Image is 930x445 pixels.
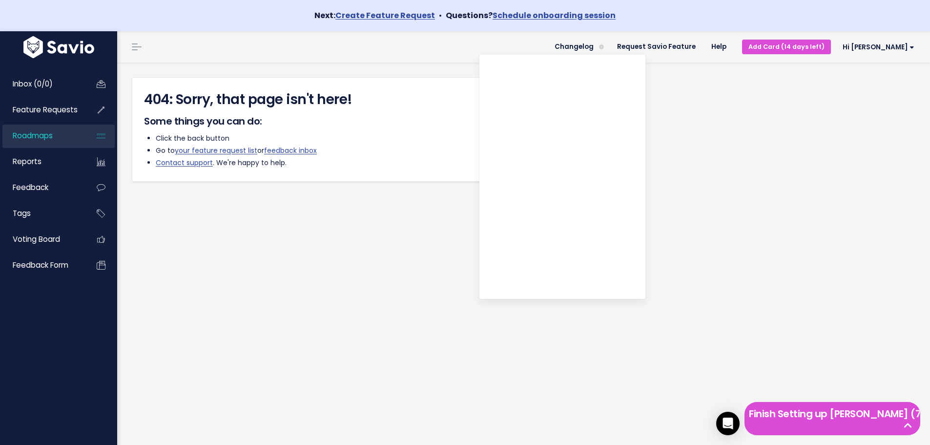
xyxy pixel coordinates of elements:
[335,10,435,21] a: Create Feature Request
[13,182,48,192] span: Feedback
[2,150,81,173] a: Reports
[843,43,914,51] span: Hi [PERSON_NAME]
[13,105,78,115] span: Feature Requests
[13,234,60,244] span: Voting Board
[493,10,616,21] a: Schedule onboarding session
[2,176,81,199] a: Feedback
[13,208,31,218] span: Tags
[156,158,213,168] a: Contact support
[156,157,559,169] li: . We're happy to help.
[144,114,559,128] h5: Some things you can do:
[144,89,559,110] h3: 404: Sorry, that page isn't here!
[555,43,594,50] span: Changelog
[13,130,53,141] span: Roadmaps
[831,40,922,55] a: Hi [PERSON_NAME]
[13,156,41,167] span: Reports
[13,260,68,270] span: Feedback form
[2,99,81,121] a: Feature Requests
[175,146,257,155] a: your feature request list
[609,40,703,54] a: Request Savio Feature
[742,40,831,54] a: Add Card (14 days left)
[21,36,97,58] img: logo-white.9d6f32f41409.svg
[314,10,435,21] strong: Next:
[2,228,81,251] a: Voting Board
[749,406,916,421] h5: Finish Setting up [PERSON_NAME] (7 left)
[716,412,740,435] div: Open Intercom Messenger
[2,125,81,147] a: Roadmaps
[264,146,317,155] a: feedback inbox
[703,40,734,54] a: Help
[13,79,53,89] span: Inbox (0/0)
[2,73,81,95] a: Inbox (0/0)
[156,145,559,157] li: Go to or
[446,10,616,21] strong: Questions?
[439,10,442,21] span: •
[2,202,81,225] a: Tags
[156,132,559,145] li: Click the back button
[2,254,81,276] a: Feedback form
